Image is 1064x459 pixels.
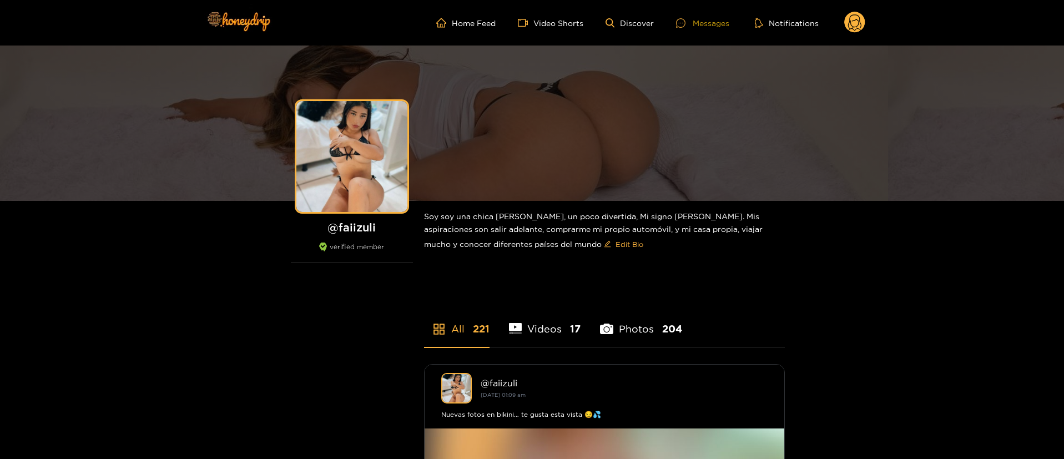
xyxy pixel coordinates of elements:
[602,235,646,253] button: editEdit Bio
[600,297,682,347] li: Photos
[662,322,682,336] span: 204
[424,297,490,347] li: All
[291,220,413,234] h1: @ faiizuli
[291,243,413,263] div: verified member
[436,18,496,28] a: Home Feed
[604,240,611,249] span: edit
[481,378,768,388] div: @ faiizuli
[676,17,729,29] div: Messages
[509,297,581,347] li: Videos
[473,322,490,336] span: 221
[570,322,581,336] span: 17
[441,409,768,420] div: Nuevas fotos en bikini… te gusta esta vista 😏💦
[606,18,654,28] a: Discover
[616,239,643,250] span: Edit Bio
[518,18,533,28] span: video-camera
[752,17,822,28] button: Notifications
[481,392,526,398] small: [DATE] 01:09 am
[518,18,583,28] a: Video Shorts
[436,18,452,28] span: home
[424,201,785,262] div: Soy soy una chica [PERSON_NAME], un poco divertida, Mi signo [PERSON_NAME]. Mis aspiraciones son ...
[432,322,446,336] span: appstore
[441,373,472,403] img: faiizuli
